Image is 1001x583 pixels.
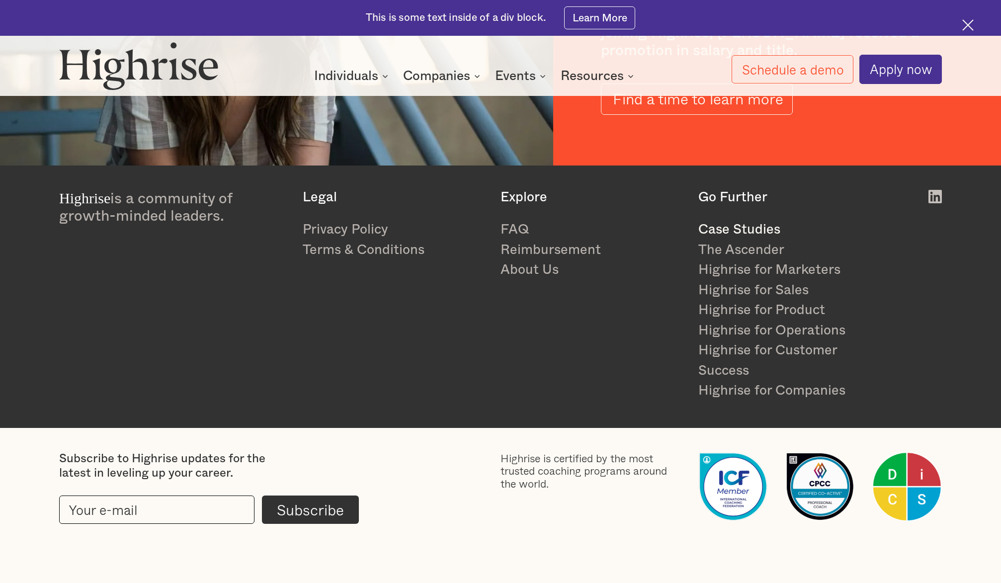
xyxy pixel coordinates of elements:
a: About Us [500,260,683,280]
form: current-footer-subscribe-form [59,496,359,524]
div: Events [495,70,536,82]
a: The Ascender [698,240,881,260]
a: Highrise for Operations [698,321,881,341]
div: Individuals [314,70,378,82]
a: Privacy Policy [303,220,485,240]
a: Highrise for Customer Success [698,340,881,381]
a: Case Studies [698,220,881,240]
a: Find a time to learn more [601,83,793,115]
div: Resources [561,70,637,82]
div: is a community of growth-minded leaders. [59,189,287,226]
span: Highrise [59,190,110,206]
div: This is some text inside of a div block. [366,11,546,25]
div: Companies [403,70,470,82]
a: FAQ [500,220,683,240]
a: Schedule a demo [732,55,853,84]
input: Your e-mail [59,496,254,524]
a: Learn More [564,6,635,29]
a: Terms & Conditions [303,240,485,260]
div: Go Further [698,189,881,205]
a: Highrise for Marketers [698,260,881,280]
div: Individuals [314,70,391,82]
a: Highrise for Product [698,300,881,321]
div: Events [495,70,549,82]
img: Highrise logo [59,42,219,90]
div: Legal [303,189,485,205]
div: Explore [500,189,683,205]
img: White LinkedIn logo [928,190,942,203]
div: Companies [403,70,483,82]
a: Apply now [859,55,942,83]
div: Highrise is certified by the most trusted coaching programs around the world. [500,452,683,490]
img: Cross icon [962,19,974,31]
a: Reimbursement [500,240,683,260]
div: Subscribe to Highrise updates for the latest in leveling up your career. [59,452,298,481]
a: Highrise for Companies [698,381,881,401]
input: Subscribe [262,496,359,524]
a: Highrise for Sales [698,280,881,301]
div: Resources [561,70,624,82]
